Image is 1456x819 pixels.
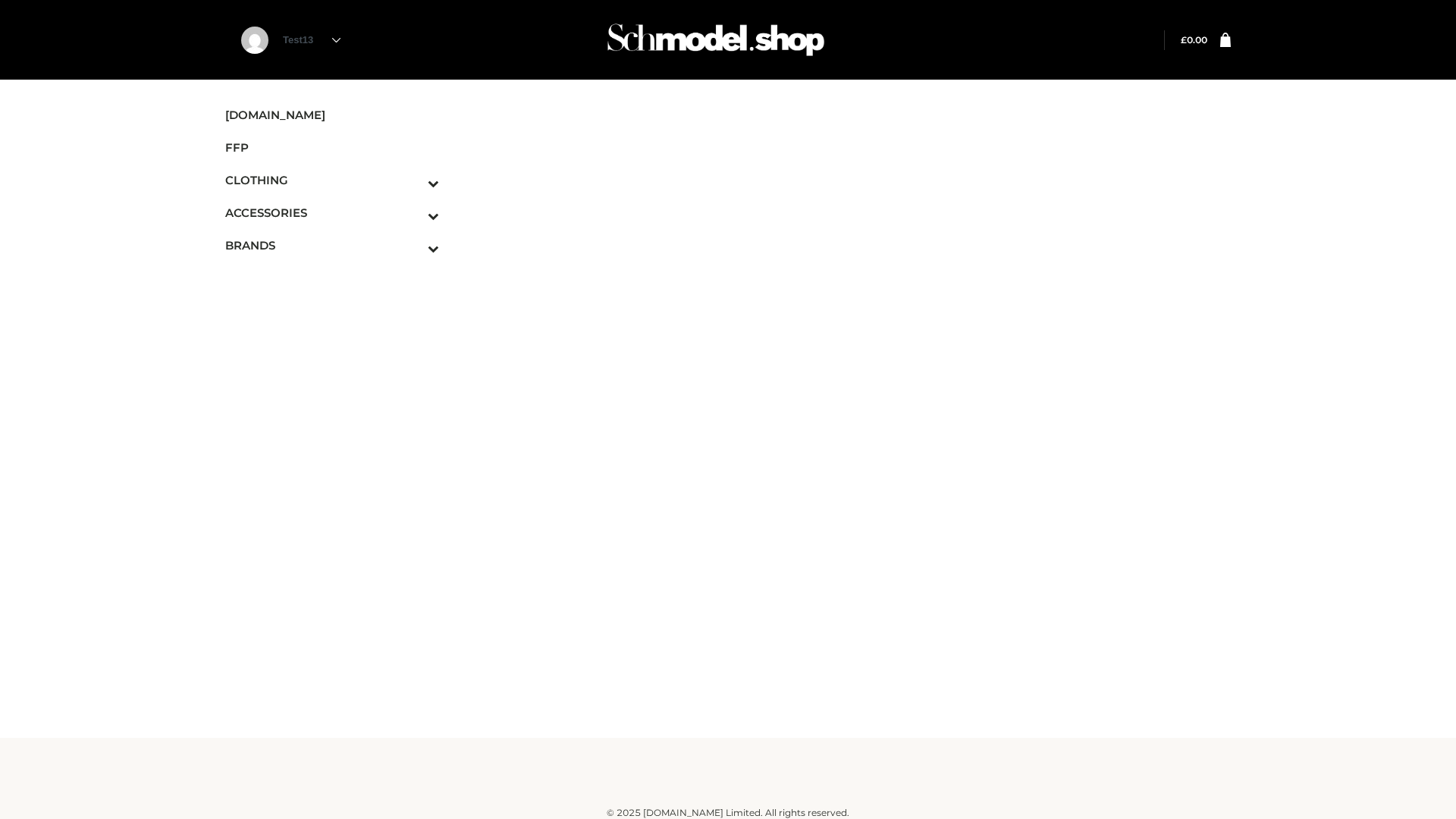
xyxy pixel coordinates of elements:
button: Toggle Submenu [386,196,439,229]
img: Schmodel Admin 964 [602,10,830,70]
bdi: 0.00 [1181,34,1207,45]
a: Test13 [283,34,340,45]
a: BRANDSToggle Submenu [225,229,439,262]
span: BRANDS [225,237,439,254]
span: £ [1181,34,1187,45]
span: FFP [225,139,439,156]
a: [DOMAIN_NAME] [225,99,439,131]
a: £0.00 [1181,34,1207,45]
span: ACCESSORIES [225,204,439,221]
a: FFP [225,131,439,164]
span: CLOTHING [225,171,439,189]
a: ACCESSORIESToggle Submenu [225,196,439,229]
a: CLOTHINGToggle Submenu [225,164,439,196]
button: Toggle Submenu [386,229,439,262]
button: Toggle Submenu [386,164,439,196]
span: [DOMAIN_NAME] [225,106,439,124]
